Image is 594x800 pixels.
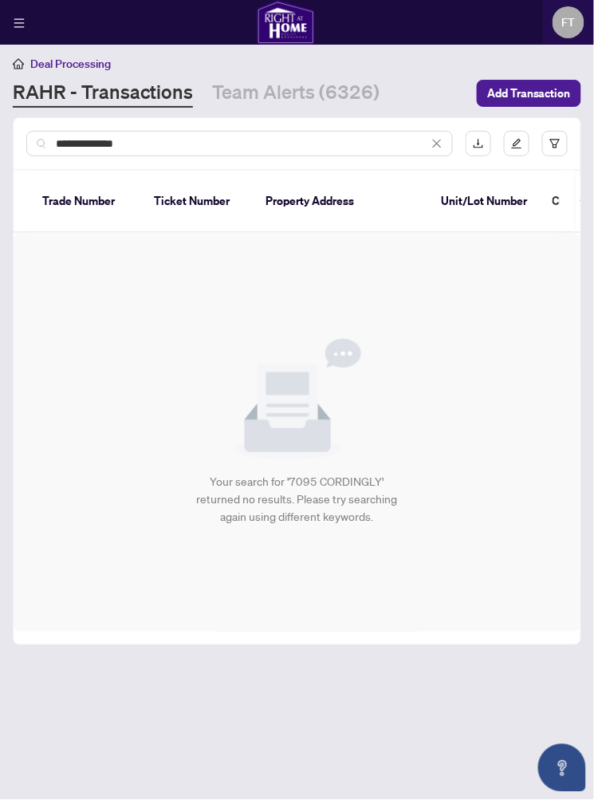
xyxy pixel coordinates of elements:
[473,138,484,149] span: download
[253,171,428,233] th: Property Address
[562,14,576,31] span: FT
[504,131,529,156] button: edit
[431,138,443,149] span: close
[212,79,380,108] a: Team Alerts (6326)
[13,58,24,69] span: home
[428,171,540,233] th: Unit/Lot Number
[30,171,141,233] th: Trade Number
[30,57,111,71] span: Deal Processing
[466,131,491,156] button: download
[13,79,193,108] a: RAHR - Transactions
[141,171,253,233] th: Ticket Number
[477,80,581,107] button: Add Transaction
[487,81,571,106] span: Add Transaction
[542,131,568,156] button: filter
[189,473,405,526] div: Your search for '7095 CORDINGLY' returned no results. Please try searching again using different ...
[14,18,25,29] span: menu
[234,339,361,460] img: Null State Icon
[511,138,522,149] span: edit
[538,744,586,792] button: Open asap
[549,138,561,149] span: filter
